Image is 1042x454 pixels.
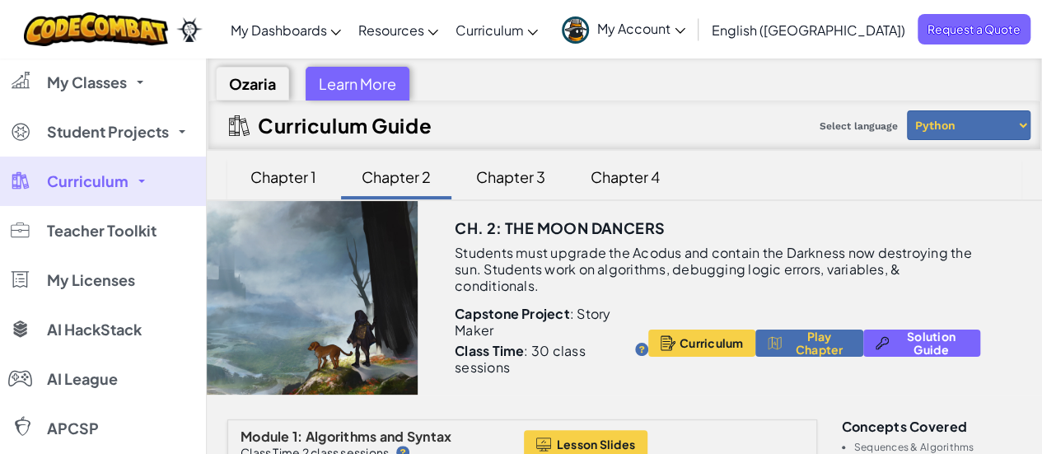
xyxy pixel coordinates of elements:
img: avatar [562,16,589,44]
img: Ozaria [176,17,203,42]
a: Curriculum [446,7,546,52]
span: My Account [597,20,685,37]
span: Curriculum [680,336,744,349]
p: : Story Maker [455,306,648,339]
div: Learn More [306,67,409,101]
p: : 30 class sessions [455,343,628,376]
span: My Classes [47,75,127,90]
span: AI HackStack [47,322,142,337]
span: AI League [47,372,118,386]
div: Chapter 1 [234,157,333,196]
button: Play Chapter [755,330,863,357]
h2: Curriculum Guide [258,114,432,137]
span: Algorithms and Syntax [306,428,452,445]
a: My Dashboards [222,7,349,52]
span: Teacher Toolkit [47,223,157,238]
span: Play Chapter [787,330,851,356]
span: My Dashboards [230,21,326,39]
span: Curriculum [455,21,523,39]
span: Curriculum [47,174,128,189]
img: CodeCombat logo [24,12,168,46]
p: Students must upgrade the Acodus and contain the Darkness now destroying the sun. Students work o... [455,245,980,294]
span: Lesson Slides [557,438,636,451]
button: Curriculum [648,330,756,357]
li: Sequences & Algorithms [854,442,1022,452]
a: My Account [554,3,694,55]
span: 1: [292,428,303,445]
a: Resources [349,7,446,52]
h3: Concepts covered [842,419,1022,433]
span: English ([GEOGRAPHIC_DATA]) [712,21,905,39]
span: Student Projects [47,124,169,139]
img: IconCurriculumGuide.svg [229,115,250,136]
div: Chapter 4 [574,157,676,196]
div: Chapter 3 [460,157,562,196]
a: English ([GEOGRAPHIC_DATA]) [703,7,914,52]
span: My Licenses [47,273,135,288]
a: Request a Quote [918,14,1030,44]
b: Capstone Project [455,305,570,322]
span: Module [241,428,290,445]
b: Class Time [455,342,524,359]
img: IconHint.svg [635,343,648,356]
div: Chapter 2 [345,157,447,196]
span: Select language [813,114,904,138]
h3: Ch. 2: The Moon Dancers [455,216,665,241]
span: Resources [357,21,423,39]
button: Solution Guide [863,330,980,357]
span: Solution Guide [895,330,968,356]
div: Ozaria [216,67,289,101]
